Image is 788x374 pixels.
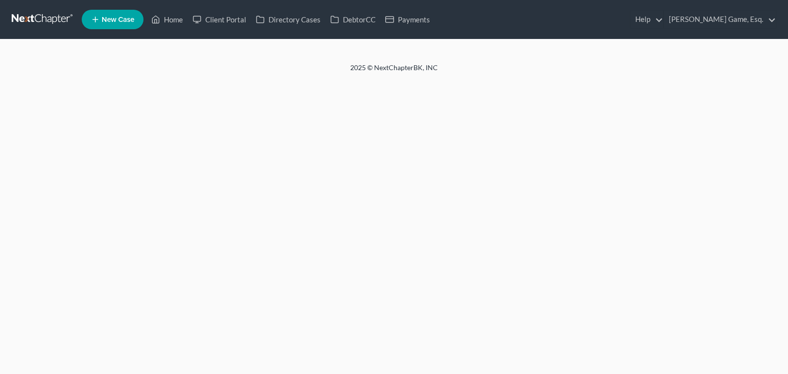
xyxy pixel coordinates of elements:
a: Directory Cases [251,11,325,28]
a: Help [630,11,663,28]
a: DebtorCC [325,11,380,28]
div: 2025 © NextChapterBK, INC [117,63,671,80]
a: Client Portal [188,11,251,28]
new-legal-case-button: New Case [82,10,143,29]
a: Home [146,11,188,28]
a: [PERSON_NAME] Game, Esq. [664,11,776,28]
a: Payments [380,11,435,28]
